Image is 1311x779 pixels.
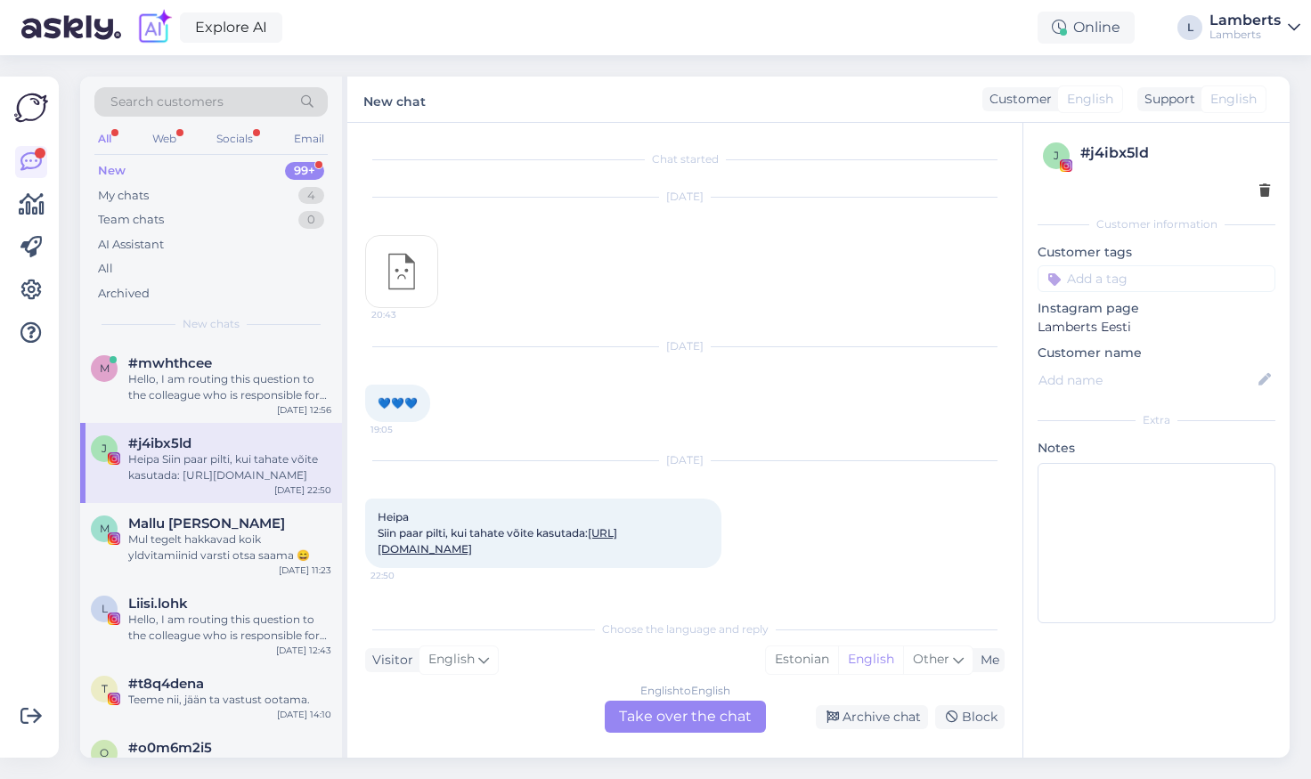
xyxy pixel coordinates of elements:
[102,682,108,695] span: t
[378,396,418,410] span: 💙💙💙
[365,621,1005,637] div: Choose the language and reply
[363,87,426,111] label: New chat
[128,756,331,772] div: Paldies!
[365,452,1005,468] div: [DATE]
[816,705,928,729] div: Archive chat
[274,483,331,497] div: [DATE] 22:50
[149,127,180,150] div: Web
[213,127,256,150] div: Socials
[365,338,1005,354] div: [DATE]
[640,683,730,699] div: English to English
[1038,370,1255,390] input: Add name
[128,692,331,708] div: Teeme nii, jään ta vastust ootama.
[102,442,107,455] span: j
[838,646,903,673] div: English
[98,285,150,303] div: Archived
[279,564,331,577] div: [DATE] 11:23
[605,701,766,733] div: Take over the chat
[135,9,173,46] img: explore-ai
[128,371,331,403] div: Hello, I am routing this question to the colleague who is responsible for this topic. The reply m...
[100,746,109,759] span: o
[1038,265,1275,292] input: Add a tag
[365,189,1005,205] div: [DATE]
[276,644,331,657] div: [DATE] 12:43
[100,522,110,535] span: M
[102,602,108,615] span: L
[1137,90,1195,109] div: Support
[1038,243,1275,262] p: Customer tags
[290,127,328,150] div: Email
[1177,15,1202,40] div: L
[973,651,999,669] div: Me
[1038,12,1135,44] div: Online
[298,187,324,205] div: 4
[94,127,115,150] div: All
[365,151,1005,167] div: Chat started
[285,162,324,180] div: 99+
[370,423,437,436] span: 19:05
[128,435,191,451] span: #j4ibx5ld
[14,91,48,125] img: Askly Logo
[98,187,149,205] div: My chats
[982,90,1052,109] div: Customer
[98,162,126,180] div: New
[128,596,188,612] span: Liisi.lohk
[1038,344,1275,362] p: Customer name
[370,569,437,582] span: 22:50
[128,532,331,564] div: Mul tegelt hakkavad koik yldvitamiinid varsti otsa saama 😄
[1210,90,1257,109] span: English
[1038,318,1275,337] p: Lamberts Eesti
[935,705,1005,729] div: Block
[365,651,413,669] div: Visitor
[1080,142,1270,164] div: # j4ibx5ld
[128,451,331,483] div: Heipa Siin paar pilti, kui tahate võite kasutada: [URL][DOMAIN_NAME]
[128,676,204,692] span: #t8q4dena
[913,651,949,667] span: Other
[100,361,110,375] span: m
[371,308,438,321] span: 20:43
[1054,149,1059,162] span: j
[366,236,437,307] img: attachment
[128,740,212,756] span: #o0m6m2i5
[1038,439,1275,458] p: Notes
[298,211,324,229] div: 0
[98,211,164,229] div: Team chats
[98,260,113,278] div: All
[1209,13,1300,42] a: LambertsLamberts
[128,355,212,371] span: #mwhthcee
[1038,299,1275,318] p: Instagram page
[1038,216,1275,232] div: Customer information
[1067,90,1113,109] span: English
[1038,412,1275,428] div: Extra
[1209,13,1281,28] div: Lamberts
[428,650,475,669] span: English
[378,510,617,556] span: Heipa Siin paar pilti, kui tahate võite kasutada:
[1209,28,1281,42] div: Lamberts
[110,93,224,111] span: Search customers
[183,316,240,332] span: New chats
[180,12,282,43] a: Explore AI
[277,403,331,417] div: [DATE] 12:56
[128,612,331,644] div: Hello, I am routing this question to the colleague who is responsible for this topic. The reply m...
[277,708,331,721] div: [DATE] 14:10
[98,236,164,254] div: AI Assistant
[128,515,285,532] span: Mallu Mariann Treimann
[766,646,838,673] div: Estonian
